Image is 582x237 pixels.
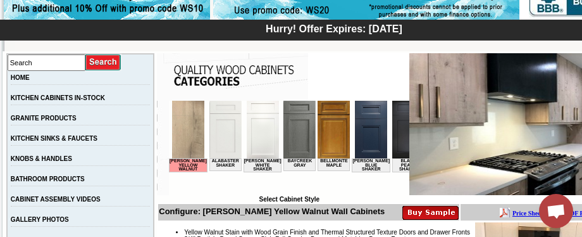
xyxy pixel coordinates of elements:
b: Configure: [PERSON_NAME] Yellow Walnut Wall Cabinets [159,207,385,216]
a: GRANITE PRODUCTS [11,115,77,122]
input: Submit [85,54,121,71]
span: Yellow Walnut Stain with Wood Grain Finish and Thermal Structured Texture Doors and Drawer Fronts [184,229,470,236]
a: BATHROOM PRODUCTS [11,176,85,183]
a: KITCHEN SINKS & FAUCETS [11,135,97,142]
iframe: Browser incompatible [169,101,409,196]
a: Open chat [539,194,573,228]
a: KITCHEN CABINETS IN-STOCK [11,94,105,101]
td: Black Pearl Shaker [223,58,256,72]
b: Select Cabinet Style [259,196,319,203]
a: HOME [11,74,30,81]
a: KNOBS & HANDLES [11,155,72,162]
img: pdf.png [2,3,12,13]
a: GALLERY PHOTOS [11,216,69,223]
a: CABINET ASSEMBLY VIDEOS [11,196,101,203]
a: Price Sheet View in PDF Format [15,2,102,13]
b: Price Sheet View in PDF Format [15,5,102,12]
